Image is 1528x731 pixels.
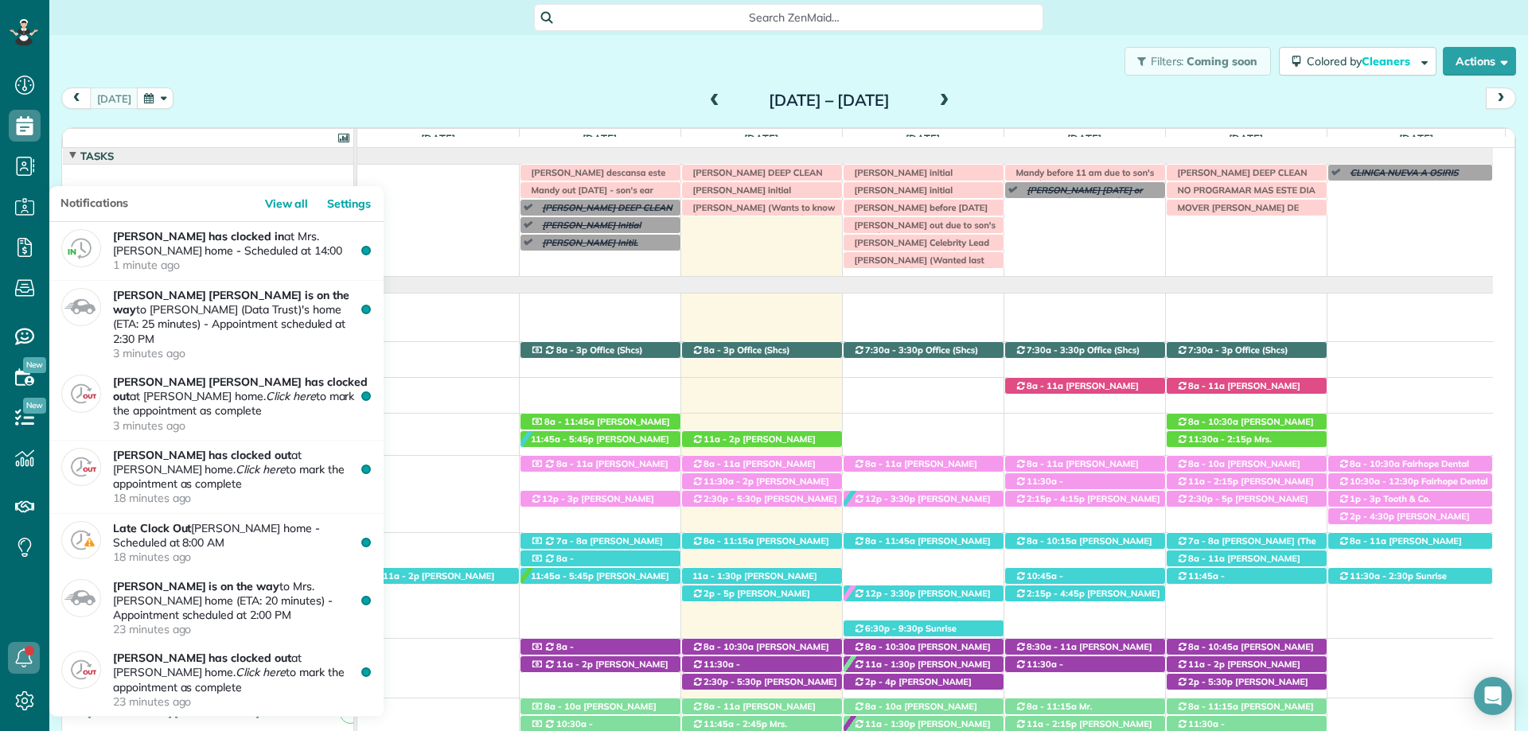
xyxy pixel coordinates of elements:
[1176,641,1314,663] span: [PERSON_NAME] ([PHONE_NUMBER])
[541,493,579,504] span: 12p - 3p
[682,568,842,585] div: [STREET_ADDRESS]
[1167,491,1327,507] div: 19272 [US_STATE] 181 - Fairhope, AL, 36532
[1170,185,1316,196] span: NO PROGRAMAR MAS ESTE DIA
[113,521,191,535] strong: Late Clock Out
[1167,674,1327,690] div: [STREET_ADDRESS]
[864,623,924,634] span: 6:30p - 9:30p
[520,568,680,585] div: [STREET_ADDRESS]
[61,288,101,326] img: new_omw_event-5dc65e95efc05aac5481d8097b9b79a65d7bc99ff31dfc16a3dfb085b1f8eb7c.png
[692,659,741,681] span: 11:30a - 1:30p
[682,473,842,490] div: [STREET_ADDRESS]
[1167,698,1327,715] div: [STREET_ADDRESS]
[1026,458,1064,469] span: 8a - 11a
[520,342,680,359] div: 11940 [US_STATE] 181 - Fairhope, AL, 36532
[535,237,639,248] span: [PERSON_NAME] InitiL
[1005,639,1165,655] div: [STREET_ADDRESS]
[1167,342,1327,359] div: 11940 [US_STATE] 181 - Fairhope, AL, 36532
[1349,535,1387,546] span: 8a - 11a
[692,535,829,558] span: [PERSON_NAME] ([PHONE_NUMBER])
[113,651,291,665] strong: [PERSON_NAME] has clocked out
[530,553,575,575] span: 8a - 11:30a
[682,585,842,602] div: [STREET_ADDRESS]
[1026,535,1078,546] span: 8a - 10:15a
[1187,493,1234,504] span: 2:30p - 5p
[1187,553,1226,564] span: 8a - 11a
[703,493,762,504] span: 2:30p - 5:30p
[692,641,829,663] span: [PERSON_NAME] ([PHONE_NUMBER])
[1187,535,1220,546] span: 7a - 8a
[1338,476,1488,498] span: Fairhope Dental Associates ([PHONE_NUMBER])
[853,344,979,367] span: Office (Shcs) ([PHONE_NUMBER])
[1026,380,1064,391] span: 8a - 11a
[682,674,842,690] div: [STREET_ADDRESS]
[1176,344,1288,367] span: Office (Shcs) ([PHONE_NUMBER])
[520,414,680,430] div: [STREET_ADDRESS]
[1176,493,1308,527] span: [PERSON_NAME] ([PHONE_NUMBER], [PHONE_NUMBER])
[1015,493,1160,515] span: [PERSON_NAME] ([PHONE_NUMBER])
[530,344,643,367] span: Office (Shcs) ([PHONE_NUMBER])
[61,375,101,413] img: clock_out-449ed60cdc56f1c859367bf20ccc8db3db0a77cc6b639c10c6e30ca5d2170faf.png
[530,434,669,456] span: [PERSON_NAME] ([PHONE_NUMBER])
[1005,533,1165,550] div: [STREET_ADDRESS]
[1015,487,1114,509] span: [PERSON_NAME] ([PHONE_NUMBER])
[1167,656,1327,673] div: [STREET_ADDRESS]
[113,521,372,565] p: [PERSON_NAME] home - Scheduled at 8:00 AM
[1338,511,1470,545] span: [PERSON_NAME] (Camellia Dermatology) ([PHONE_NUMBER])
[61,87,92,109] button: prev
[844,698,1004,715] div: [STREET_ADDRESS]
[864,458,902,469] span: 8a - 11a
[61,521,101,559] img: late_clock_out-b0dabcb9060755ea8d943dc3ee7c097be784bf5325c4f441da4aee3e3fd5af84.png
[49,367,384,441] a: [PERSON_NAME] [PERSON_NAME] has clocked outat [PERSON_NAME] home.Click hereto mark the appointmen...
[49,222,384,281] a: [PERSON_NAME] has clocked inat Mrs. [PERSON_NAME] home - Scheduled at 14:001 minute ago
[113,346,368,360] time: 3 minutes ago
[692,493,837,515] span: [PERSON_NAME] ([PHONE_NUMBER])
[682,456,842,472] div: [STREET_ADDRESS]
[1176,416,1314,438] span: [PERSON_NAME] ([PHONE_NUMBER])
[685,185,793,196] span: [PERSON_NAME] initial
[524,167,666,189] span: [PERSON_NAME] descansa este lunes
[1176,476,1314,498] span: [PERSON_NAME] ([PHONE_NUMBER])
[1349,511,1395,522] span: 2p - 4:30p
[1167,639,1327,655] div: [STREET_ADDRESS][PERSON_NAME]
[262,186,322,222] a: View all
[1328,473,1493,490] div: [STREET_ADDRESS][PERSON_NAME]
[692,476,829,498] span: [PERSON_NAME] ([PHONE_NUMBER])
[1176,380,1300,402] span: [PERSON_NAME] ([PHONE_NUMBER])
[1349,493,1382,504] span: 1p - 3p
[535,202,672,224] span: [PERSON_NAME] DEEP CLEAN [PERSON_NAME]
[1187,54,1258,68] span: Coming soon
[847,167,954,178] span: [PERSON_NAME] initial
[1176,434,1272,468] span: Mrs. [PERSON_NAME] ([PHONE_NUMBER])
[853,641,991,663] span: [PERSON_NAME] ([PHONE_NUMBER])
[682,533,842,550] div: [STREET_ADDRESS]
[692,458,816,480] span: [PERSON_NAME] ([PHONE_NUMBER])
[1279,47,1436,76] button: Colored byCleaners
[61,448,101,486] img: clock_out-449ed60cdc56f1c859367bf20ccc8db3db0a77cc6b639c10c6e30ca5d2170faf.png
[692,570,743,581] span: 11a - 1:30p
[853,535,991,558] span: [PERSON_NAME] ([PHONE_NUMBER])
[90,87,138,109] button: [DATE]
[1026,701,1078,712] span: 8a - 11:15a
[530,641,575,663] span: 8a - 10:30a
[1187,641,1239,652] span: 8a - 10:45a
[49,644,384,717] a: [PERSON_NAME] has clocked outat [PERSON_NAME] home.Click hereto mark the appointment as complete2...
[864,588,916,599] span: 12p - 3:30p
[1005,698,1165,715] div: [STREET_ADDRESS]
[1015,581,1114,604] span: [PERSON_NAME] ([PHONE_NUMBER])
[520,550,680,567] div: [STREET_ADDRESS]
[113,579,372,637] p: to Mrs. [PERSON_NAME] home (ETA: 20 minutes) - Appointment scheduled at 2:00 PM
[1187,344,1234,356] span: 7:30a - 3p
[368,570,494,605] span: [PERSON_NAME] (DDN Renovations LLC) ([PHONE_NUMBER])
[1167,378,1327,395] div: [STREET_ADDRESS]
[520,456,680,472] div: [STREET_ADDRESS]
[579,132,620,145] span: [DATE]
[236,665,286,679] em: Click here
[555,535,588,546] span: 7a - 8a
[682,698,842,715] div: [STREET_ADDRESS]
[324,186,384,222] a: Settings
[520,491,680,507] div: [STREET_ADDRESS]
[1307,54,1416,68] span: Colored by
[530,493,654,515] span: [PERSON_NAME] ([PHONE_NUMBER])
[113,418,368,433] time: 3 minutes ago
[1187,380,1226,391] span: 8a - 11a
